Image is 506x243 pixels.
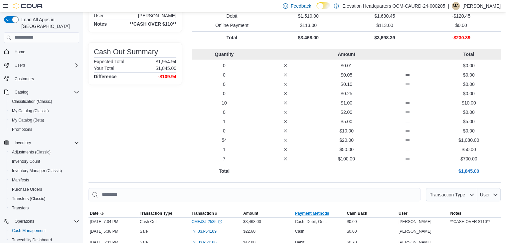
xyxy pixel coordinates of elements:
[348,22,422,29] p: $113.00
[1,74,82,84] button: Customers
[7,203,82,213] button: Transfers
[439,127,498,134] p: $0.00
[15,49,25,55] span: Home
[348,34,422,41] p: $3,698.39
[15,63,25,68] span: Users
[399,211,408,216] span: User
[12,75,79,83] span: Customers
[12,217,79,225] span: Operations
[439,72,498,78] p: $0.00
[439,62,498,69] p: $0.00
[94,21,107,27] h4: Notes
[1,138,82,147] button: Inventory
[12,187,42,192] span: Purchase Orders
[192,219,222,224] a: CMFJ3J-2535External link
[462,2,501,10] p: [PERSON_NAME]
[88,218,138,226] div: [DATE] 7:04 PM
[9,167,65,175] a: Inventory Manager (Classic)
[12,75,37,83] a: Customers
[12,205,29,211] span: Transfers
[195,109,253,116] p: 0
[9,116,47,124] a: My Catalog (Beta)
[1,88,82,97] button: Catalog
[295,229,304,234] div: Cash
[195,127,253,134] p: 0
[15,140,31,145] span: Inventory
[317,72,376,78] p: $0.05
[88,209,138,217] button: Date
[439,146,498,153] p: $50.00
[12,228,46,233] span: Cash Management
[317,90,376,97] p: $0.25
[347,211,367,216] span: Cash Back
[192,229,217,234] span: INFJ3J-54109
[12,159,40,164] span: Inventory Count
[12,108,49,114] span: My Catalog (Classic)
[7,116,82,125] button: My Catalog (Beta)
[158,74,176,79] h4: -$109.94
[9,157,43,165] a: Inventory Count
[347,219,357,224] span: $0.00
[439,81,498,88] p: $0.00
[242,209,294,217] button: Amount
[243,219,261,224] span: $3,468.00
[317,155,376,162] p: $100.00
[317,137,376,143] p: $20.00
[218,220,222,224] svg: External link
[439,100,498,106] p: $10.00
[12,196,45,201] span: Transfers (Classic)
[9,125,79,133] span: Promotions
[317,62,376,69] p: $0.01
[140,219,157,224] p: Cash Out
[195,90,253,97] p: 0
[190,209,242,217] button: Transaction #
[9,185,45,193] a: Purchase Orders
[12,139,79,147] span: Inventory
[94,59,124,64] h6: Expected Total
[294,209,346,217] button: Payment Methods
[452,2,460,10] div: Mohamed Alayyidi
[195,62,253,69] p: 0
[7,125,82,134] button: Promotions
[15,90,28,95] span: Catalog
[88,188,421,201] input: This is a search bar. As you type, the results lower in the page will automatically filter.
[138,13,176,18] p: [PERSON_NAME]
[295,211,329,216] span: Payment Methods
[317,146,376,153] p: $50.00
[295,219,327,224] div: Cash, Debit, On...
[439,168,498,174] p: $1,845.00
[449,209,501,217] button: Notes
[7,185,82,194] button: Purchase Orders
[317,118,376,125] p: $5.00
[9,204,31,212] a: Transfers
[439,118,498,125] p: $5.00
[9,116,79,124] span: My Catalog (Beta)
[9,195,48,203] a: Transfers (Classic)
[138,209,190,217] button: Transaction Type
[195,81,253,88] p: 0
[342,2,445,10] p: Elevation Headquarters OCM-CAURD-24-000205
[1,47,82,57] button: Home
[140,211,172,216] span: Transaction Type
[7,166,82,175] button: Inventory Manager (Classic)
[195,34,269,41] p: Total
[9,98,79,106] span: Classification (Classic)
[94,13,104,18] h6: User
[7,175,82,185] button: Manifests
[424,13,498,19] p: -$120.45
[399,219,431,224] span: [PERSON_NAME]
[12,48,79,56] span: Home
[271,34,345,41] p: $3,468.00
[397,209,449,217] button: User
[12,99,52,104] span: Classification (Classic)
[243,211,258,216] span: Amount
[12,217,37,225] button: Operations
[439,155,498,162] p: $700.00
[195,13,269,19] p: Debit
[195,72,253,78] p: 0
[12,48,28,56] a: Home
[12,61,28,69] button: Users
[9,107,52,115] a: My Catalog (Classic)
[450,211,461,216] span: Notes
[94,74,116,79] h4: Difference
